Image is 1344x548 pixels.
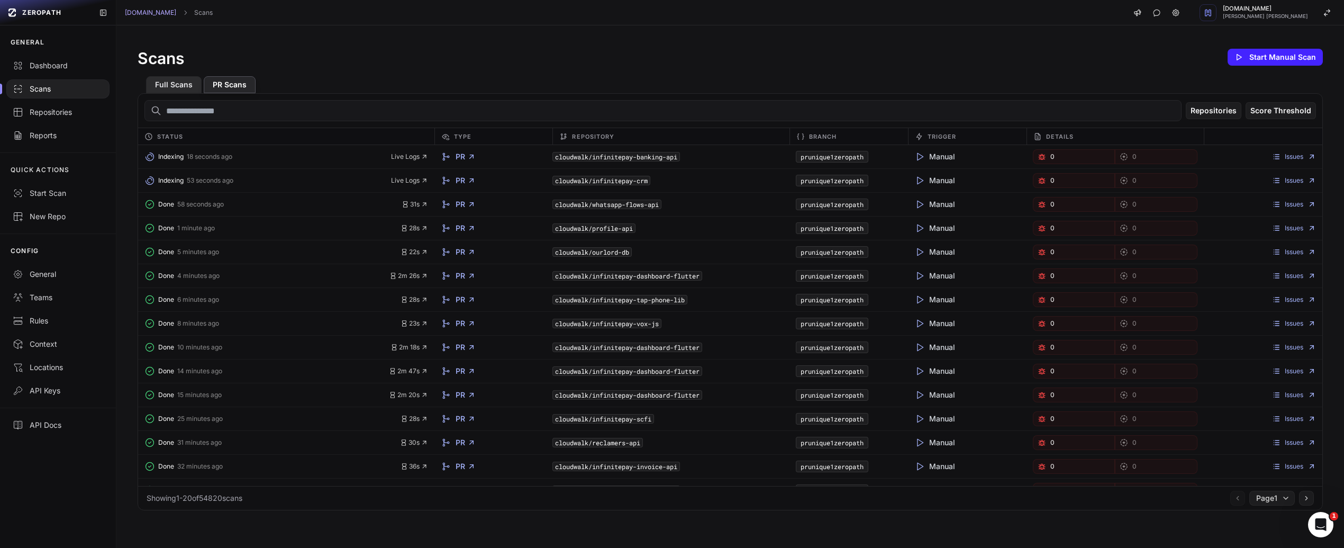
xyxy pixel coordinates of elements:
button: Repositories [1186,102,1241,119]
button: 36s [401,462,428,471]
a: Issues [1272,248,1316,256]
div: API Keys [13,385,103,396]
code: cloudwalk/infinitepay-dashboard-flutter [552,271,702,281]
button: Done 8 minutes ago [144,316,400,331]
code: cloudwalk/whatsapp-flows-api [552,200,661,209]
button: 2m 47s [389,367,428,375]
a: 0 [1033,197,1115,212]
span: 0 [1050,152,1055,161]
button: 0 [1033,435,1115,450]
div: New Repo [13,211,103,222]
a: Issues [1272,438,1316,447]
span: 0 [1132,295,1137,304]
span: Done [158,415,174,423]
span: Manual [914,247,955,257]
a: 0 [1033,221,1115,236]
a: Issues [1272,319,1316,328]
button: Indexing 53 seconds ago [144,173,391,188]
code: cloudwalk/profile-api [552,223,635,233]
a: 0 [1033,173,1115,188]
span: Manual [914,485,955,496]
a: prunique1zeropath [801,272,864,280]
button: 0 [1115,245,1197,259]
a: PR [456,199,476,210]
a: prunique1zeropath [801,176,864,185]
span: 0 [1050,367,1055,375]
span: Manual [914,414,955,424]
button: Live Logs [391,176,428,185]
a: PR [456,271,476,281]
button: Done 15 minutes ago [144,388,388,402]
a: Issues [1272,152,1316,161]
a: Issues [1272,367,1316,375]
button: 0 [1115,268,1197,283]
button: 2m 18s [391,343,428,352]
div: General [13,269,103,280]
div: Rules [13,316,103,326]
a: 0 [1115,149,1197,164]
a: prunique1zeropath [801,224,864,232]
span: 25 minutes ago [177,415,223,423]
button: Done 32 minutes ago [144,459,400,474]
a: 0 [1115,197,1197,212]
a: Issues [1272,295,1316,304]
button: 31s [402,200,428,209]
a: prunique1zeropath [801,319,864,328]
a: Issues [1272,176,1316,185]
a: 0 [1115,364,1197,379]
span: 10 minutes ago [177,343,222,352]
div: Teams [13,292,103,303]
a: 0 [1115,173,1197,188]
span: 1 [1330,512,1338,520]
span: 53 seconds ago [187,176,233,185]
span: 22s [401,248,428,256]
span: 0 [1050,415,1055,423]
a: prunique1zeropath [801,391,864,399]
code: cloudwalk/infinitepay-crm [552,176,650,185]
div: Context [13,339,103,349]
span: Manual [914,437,955,448]
span: 0 [1050,295,1055,304]
span: 0 [1050,319,1055,328]
a: 0 [1033,340,1115,355]
span: 0 [1132,415,1137,423]
a: 0 [1033,292,1115,307]
span: Manual [914,318,955,329]
button: 23s [401,319,428,328]
a: 0 [1115,411,1197,426]
span: 18 seconds ago [187,152,232,161]
a: prunique1zeropath [801,295,864,304]
button: 0 [1033,459,1115,474]
span: 28s [401,415,428,423]
a: 0 [1115,435,1197,450]
span: 6 minutes ago [177,295,219,304]
span: Manual [914,294,955,305]
span: 0 [1132,462,1137,471]
span: 0 [1050,224,1055,232]
span: Indexing [158,152,184,161]
code: cloudwalk/reclamers-api [552,438,643,447]
span: 0 [1132,152,1137,161]
a: 0 [1033,245,1115,259]
a: Scans [194,8,213,17]
button: 28s [401,295,428,304]
span: Details [1046,130,1074,143]
a: 0 [1115,316,1197,331]
div: Dashboard [13,60,103,71]
div: Start Scan [13,188,103,199]
code: cloudwalk/infinitepay-banking-api [552,152,680,161]
a: prunique1zeropath [801,462,864,471]
a: prunique1zeropath [801,200,864,209]
button: Score Threshold [1246,102,1316,119]
span: 0 [1050,343,1055,352]
a: 0 [1115,221,1197,236]
span: 0 [1050,438,1055,447]
button: Live Logs [391,152,428,161]
button: PR Scans [204,76,256,93]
